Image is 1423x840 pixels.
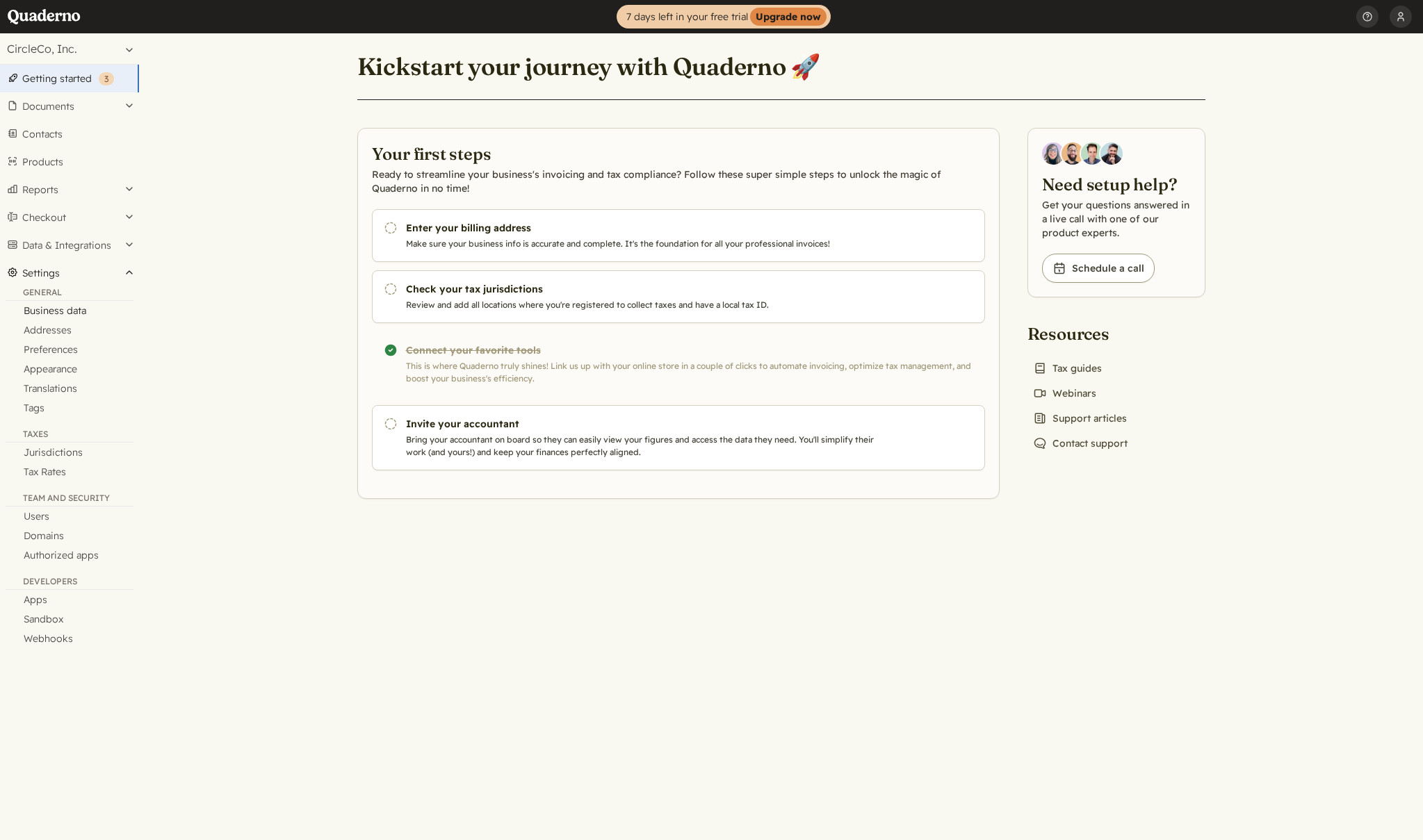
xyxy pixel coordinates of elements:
[406,221,880,235] h3: Enter your billing address
[617,5,831,28] a: 7 days left in your free trialUpgrade now
[1042,173,1191,195] h2: Need setup help?
[1042,142,1064,165] img: Diana Carrasco, Account Executive at Quaderno
[6,287,133,301] div: General
[6,493,133,507] div: Team and security
[6,576,133,590] div: Developers
[1027,359,1107,378] a: Tax guides
[372,209,985,262] a: Enter your billing address Make sure your business info is accurate and complete. It's the founda...
[1042,254,1155,283] a: Schedule a call
[406,299,880,311] p: Review and add all locations where you're registered to collect taxes and have a local tax ID.
[406,282,880,296] h3: Check your tax jurisdictions
[372,142,985,165] h2: Your first steps
[406,434,880,459] p: Bring your accountant on board so they can easily view your figures and access the data they need...
[1027,434,1133,453] a: Contact support
[1042,198,1191,240] p: Get your questions answered in a live call with one of our product experts.
[372,270,985,323] a: Check your tax jurisdictions Review and add all locations where you're registered to collect taxe...
[406,417,880,431] h3: Invite your accountant
[1062,142,1084,165] img: Jairo Fumero, Account Executive at Quaderno
[1027,384,1102,403] a: Webinars
[406,238,880,250] p: Make sure your business info is accurate and complete. It's the foundation for all your professio...
[372,167,985,195] p: Ready to streamline your business's invoicing and tax compliance? Follow these super simple steps...
[357,51,821,82] h1: Kickstart your journey with Quaderno 🚀
[6,429,133,443] div: Taxes
[1100,142,1123,165] img: Javier Rubio, DevRel at Quaderno
[1081,142,1103,165] img: Ivo Oltmans, Business Developer at Quaderno
[104,74,108,84] span: 3
[372,405,985,470] a: Invite your accountant Bring your accountant on board so they can easily view your figures and ac...
[750,8,827,26] strong: Upgrade now
[1027,409,1132,428] a: Support articles
[1027,322,1133,345] h2: Resources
